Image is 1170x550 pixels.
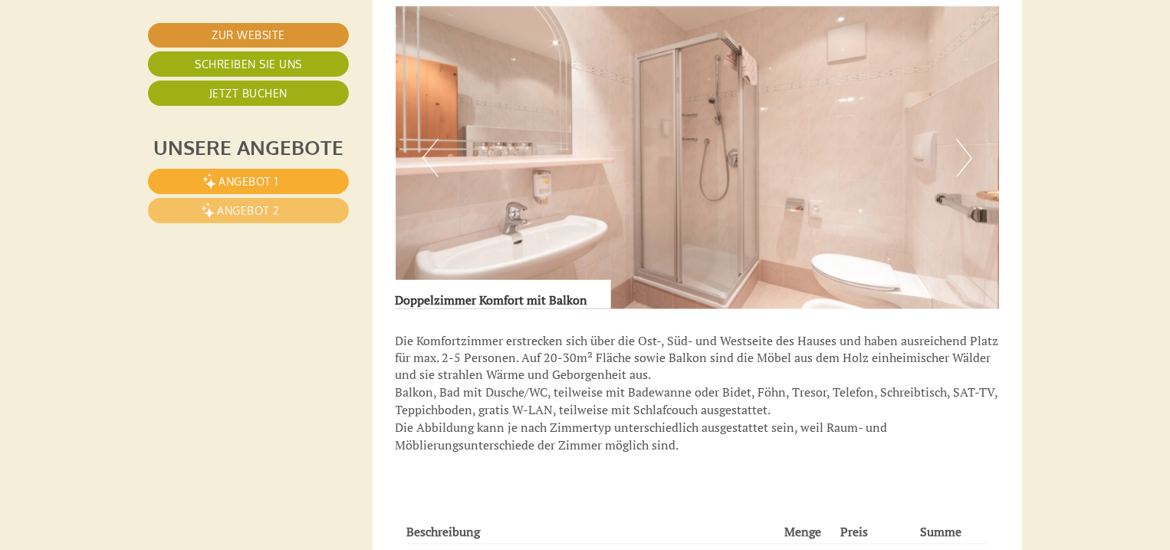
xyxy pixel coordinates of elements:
th: Beschreibung [407,521,779,545]
div: Guten Tag, wie können wir Ihnen helfen? [345,42,592,89]
small: 12:31 [353,75,580,86]
a: Jetzt buchen [148,81,349,106]
img: image [396,7,1000,309]
div: Unsere Angebote [148,133,349,161]
div: Doppelzimmer Komfort mit Balkon [396,280,611,309]
div: Sie [353,45,580,58]
button: Previous [422,139,439,177]
th: Preis [834,521,914,545]
th: Summe [915,521,988,545]
a: Zur Website [148,23,349,48]
span: Angebot 2 [217,204,280,217]
th: Menge [778,521,834,545]
a: Schreiben Sie uns [148,51,349,77]
button: Senden [514,406,604,431]
span: Angebot 1 [219,175,278,188]
button: Next [956,139,972,177]
div: Dienstag [264,12,341,38]
p: Die Komfortzimmer erstrecken sich über die Ost-, Süd- und Westseite des Hauses und haben ausreich... [396,332,1000,455]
